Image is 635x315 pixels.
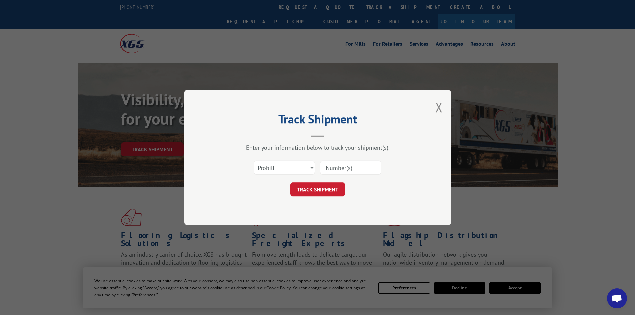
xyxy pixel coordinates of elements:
h2: Track Shipment [218,114,418,127]
button: TRACK SHIPMENT [290,182,345,196]
div: Enter your information below to track your shipment(s). [218,144,418,151]
div: Open chat [607,288,627,308]
input: Number(s) [320,161,381,175]
button: Close modal [435,98,443,116]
